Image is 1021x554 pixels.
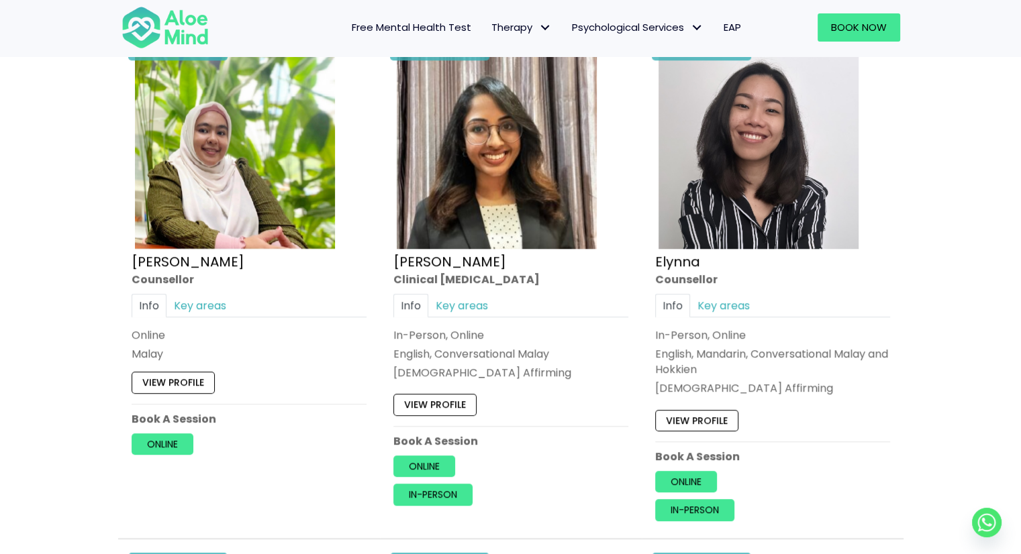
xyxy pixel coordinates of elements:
a: Online [393,455,455,477]
div: Counsellor [132,272,367,287]
p: English, Mandarin, Conversational Malay and Hokkien [655,346,890,377]
img: croped-Anita_Profile-photo-300×300 [397,49,597,249]
a: Key areas [690,294,757,317]
p: Book A Session [393,433,628,449]
a: View profile [655,410,738,431]
a: In-person [655,500,734,521]
span: Free Mental Health Test [352,20,471,34]
span: Psychological Services [572,20,703,34]
a: Psychological ServicesPsychological Services: submenu [562,13,714,42]
p: English, Conversational Malay [393,346,628,362]
a: TherapyTherapy: submenu [481,13,562,42]
div: In-Person, Online [393,327,628,343]
span: Therapy: submenu [536,18,555,38]
div: Online [132,327,367,343]
span: Psychological Services: submenu [687,18,707,38]
img: Shaheda Counsellor [135,49,335,249]
p: Book A Session [655,449,890,464]
a: View profile [393,394,477,416]
a: [PERSON_NAME] [132,252,244,271]
a: EAP [714,13,751,42]
img: Aloe mind Logo [121,5,209,50]
a: Book Now [818,13,900,42]
span: Therapy [491,20,552,34]
p: Book A Session [132,411,367,427]
a: Key areas [166,294,234,317]
span: EAP [724,20,741,34]
a: In-person [393,484,473,506]
div: [DEMOGRAPHIC_DATA] Affirming [655,381,890,396]
div: In-Person, Online [655,327,890,343]
a: Elynna [655,252,700,271]
img: Elynna Counsellor [659,49,859,249]
a: Info [132,294,166,317]
a: View profile [132,372,215,394]
a: Info [393,294,428,317]
a: Online [132,433,193,455]
a: Online [655,471,717,492]
div: [DEMOGRAPHIC_DATA] Affirming [393,366,628,381]
a: Whatsapp [972,508,1002,537]
span: Book Now [831,20,887,34]
a: [PERSON_NAME] [393,252,506,271]
a: Key areas [428,294,495,317]
a: Free Mental Health Test [342,13,481,42]
p: Malay [132,346,367,362]
div: Clinical [MEDICAL_DATA] [393,272,628,287]
a: Info [655,294,690,317]
div: Counsellor [655,272,890,287]
nav: Menu [226,13,751,42]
